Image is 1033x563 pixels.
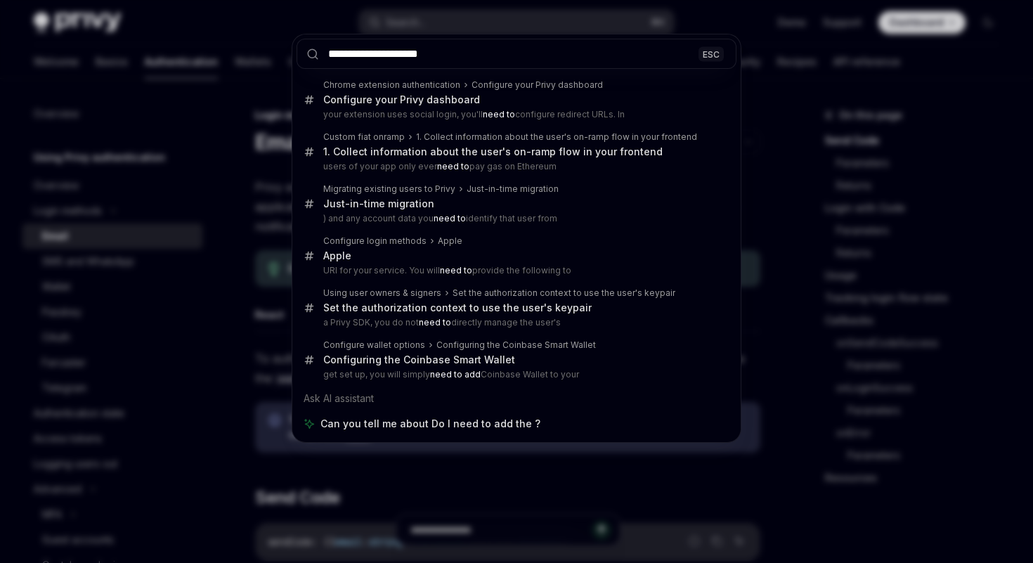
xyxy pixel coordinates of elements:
[323,339,425,351] div: Configure wallet options
[323,198,434,210] div: Just-in-time migration
[323,161,707,172] p: users of your app only ever pay gas on Ethereum
[440,265,472,276] b: need to
[438,235,462,247] div: Apple
[323,302,592,314] div: Set the authorization context to use the user's keypair
[419,317,451,328] b: need to
[323,145,663,158] div: 1. Collect information about the user's on-ramp flow in your frontend
[323,317,707,328] p: a Privy SDK, you do not directly manage the user's
[320,417,540,431] span: Can you tell me about Do I need to add the ?
[323,93,480,106] div: Configure your Privy dashboard
[323,79,460,91] div: Chrome extension authentication
[437,161,469,172] b: need to
[416,131,697,143] div: 1. Collect information about the user's on-ramp flow in your frontend
[467,183,559,195] div: Just-in-time migration
[453,287,675,299] div: Set the authorization context to use the user's keypair
[483,109,515,119] b: need to
[323,213,707,224] p: ) and any account data you identify that user from
[323,287,441,299] div: Using user owners & signers
[430,369,481,380] b: need to add
[699,46,724,61] div: ESC
[323,109,707,120] p: your extension uses social login, you'll configure redirect URLs. In
[323,131,405,143] div: Custom fiat onramp
[472,79,603,91] div: Configure your Privy dashboard
[323,235,427,247] div: Configure login methods
[323,265,707,276] p: URI for your service. You will provide the following to
[434,213,466,224] b: need to
[323,183,455,195] div: Migrating existing users to Privy
[323,250,351,262] div: Apple
[436,339,596,351] div: Configuring the Coinbase Smart Wallet
[323,354,515,366] div: Configuring the Coinbase Smart Wallet
[323,369,707,380] p: get set up, you will simply Coinbase Wallet to your
[297,386,736,411] div: Ask AI assistant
